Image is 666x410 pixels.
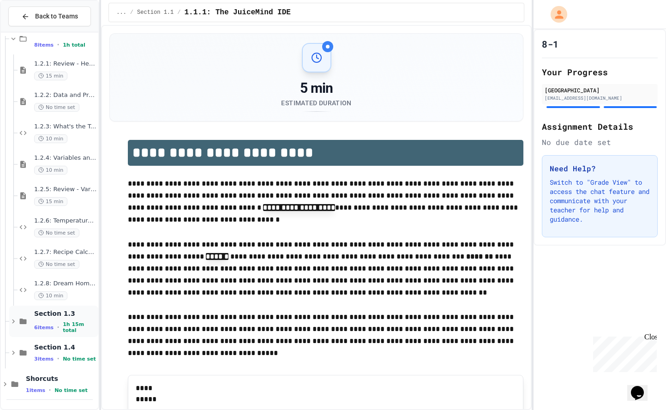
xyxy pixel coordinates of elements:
span: No time set [34,103,79,112]
span: No time set [63,356,96,362]
h2: Assignment Details [542,120,658,133]
span: No time set [54,387,88,393]
span: 15 min [34,72,67,80]
div: Estimated Duration [281,98,351,108]
span: 10 min [34,134,67,143]
span: Shorcuts [26,374,96,383]
span: Section 1.4 [34,343,96,351]
span: 1h total [63,42,85,48]
h2: Your Progress [542,66,658,78]
span: ... [116,9,126,16]
span: 1h 15m total [63,321,96,333]
span: 1.1.1: The JuiceMind IDE [184,7,290,18]
span: 10 min [34,166,67,175]
span: • [57,355,59,362]
span: • [57,41,59,48]
div: [EMAIL_ADDRESS][DOMAIN_NAME] [545,95,655,102]
span: No time set [34,229,79,237]
h1: 8-1 [542,37,558,50]
span: No time set [34,260,79,269]
span: 1.2.7: Recipe Calculator [34,248,96,256]
span: 6 items [34,325,54,331]
span: Section 1.1 [137,9,174,16]
iframe: chat widget [627,373,657,401]
span: 8 items [34,42,54,48]
button: Back to Teams [8,6,91,26]
span: 10 min [34,291,67,300]
iframe: chat widget [589,333,657,372]
span: 1.2.3: What's the Type? [34,123,96,131]
span: Section 1.3 [34,309,96,318]
span: 1.2.8: Dream Home ASCII Art [34,280,96,288]
span: 1.2.1: Review - Hello, World! [34,60,96,68]
span: 1.2.6: Temperature Converter [34,217,96,225]
span: 3 items [34,356,54,362]
div: No due date set [542,137,658,148]
div: My Account [541,4,570,25]
span: 1.2.5: Review - Variables and Data Types [34,186,96,193]
span: 1.2.4: Variables and Data Types [34,154,96,162]
span: 15 min [34,197,67,206]
span: 1.2.2: Data and Programming [34,91,96,99]
div: 5 min [281,80,351,96]
div: Chat with us now!Close [4,4,64,59]
span: 1 items [26,387,45,393]
span: • [49,386,51,394]
div: [GEOGRAPHIC_DATA] [545,86,655,94]
h3: Need Help? [550,163,650,174]
span: • [57,324,59,331]
span: / [130,9,133,16]
p: Switch to "Grade View" to access the chat feature and communicate with your teacher for help and ... [550,178,650,224]
span: Back to Teams [35,12,78,21]
span: / [177,9,180,16]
